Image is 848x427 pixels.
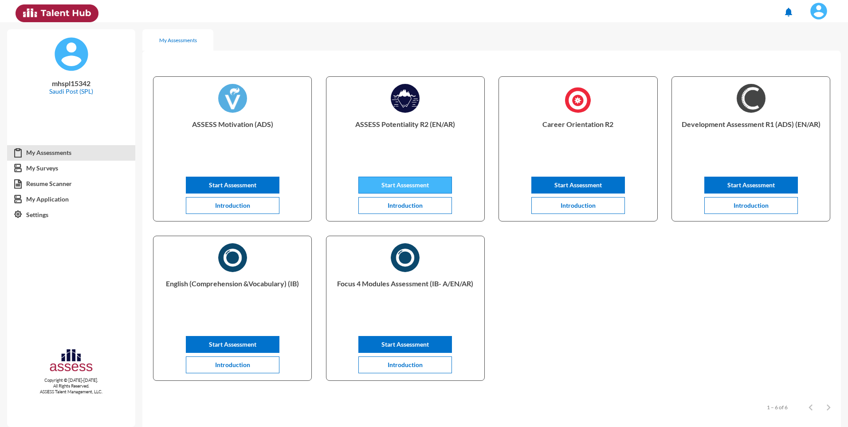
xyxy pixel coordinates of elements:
[159,37,197,43] div: My Assessments
[704,177,798,194] button: Start Assessment
[388,202,423,209] span: Introduction
[218,84,247,113] img: ASSESS_Motivation_(ADS)_1726044876717
[186,356,279,373] button: Introduction
[783,7,794,17] mat-icon: notifications
[14,79,128,87] p: mhspl15342
[161,120,304,155] p: ASSESS Motivation (ADS)
[358,336,452,353] button: Start Assessment
[186,177,279,194] button: Start Assessment
[7,145,135,161] a: My Assessments
[767,404,788,411] div: 1 – 6 of 6
[727,181,775,189] span: Start Assessment
[802,398,820,416] button: Previous page
[358,197,452,214] button: Introduction
[388,361,423,368] span: Introduction
[215,202,250,209] span: Introduction
[334,279,477,315] p: Focus 4 Modules Assessment (IB- A/EN/AR)
[561,202,596,209] span: Introduction
[7,377,135,395] p: Copyright © [DATE]-[DATE]. All Rights Reserved. ASSESS Talent Management, LLC.
[358,340,452,348] a: Start Assessment
[7,191,135,207] a: My Application
[564,84,593,116] img: Career_Orientation_R2_1725960277734
[358,356,452,373] button: Introduction
[7,160,135,176] a: My Surveys
[704,197,798,214] button: Introduction
[391,84,420,113] img: ASSESS_Potentiality_R2_1725966368866
[531,177,625,194] button: Start Assessment
[215,361,250,368] span: Introduction
[334,120,477,155] p: ASSESS Potentiality R2 (EN/AR)
[734,202,769,209] span: Introduction
[531,197,625,214] button: Introduction
[391,243,420,272] img: AR)_1730316400291
[209,181,256,189] span: Start Assessment
[381,181,429,189] span: Start Assessment
[737,84,766,113] img: AR)_1726044597422
[186,340,279,348] a: Start Assessment
[186,197,279,214] button: Introduction
[161,279,304,315] p: English (Comprehension &Vocabulary) (IB)
[820,398,837,416] button: Next page
[506,120,650,155] p: Career Orientation R2
[704,181,798,189] a: Start Assessment
[358,181,452,189] a: Start Assessment
[14,87,128,95] p: Saudi Post (SPL)
[218,243,247,272] img: English_(Comprehension_&Vocabulary)_(IB)_1730317988001
[186,336,279,353] button: Start Assessment
[554,181,602,189] span: Start Assessment
[358,177,452,194] button: Start Assessment
[381,340,429,348] span: Start Assessment
[531,181,625,189] a: Start Assessment
[209,340,256,348] span: Start Assessment
[679,120,823,155] p: Development Assessment R1 (ADS) (EN/AR)
[7,207,135,223] a: Settings
[54,36,89,72] img: default%20profile%20image.svg
[7,176,135,192] a: Resume Scanner
[49,348,94,376] img: assesscompany-logo.png
[186,181,279,189] a: Start Assessment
